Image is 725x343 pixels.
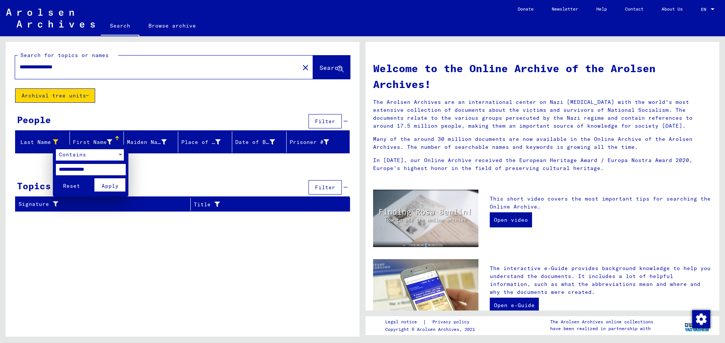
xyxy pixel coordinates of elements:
[692,310,710,328] div: Zustimmung ändern
[101,182,118,189] span: Apply
[94,178,125,192] button: Apply
[692,310,710,328] img: Zustimmung ändern
[56,178,87,192] button: Reset
[59,151,86,158] span: Contains
[63,182,80,189] span: Reset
